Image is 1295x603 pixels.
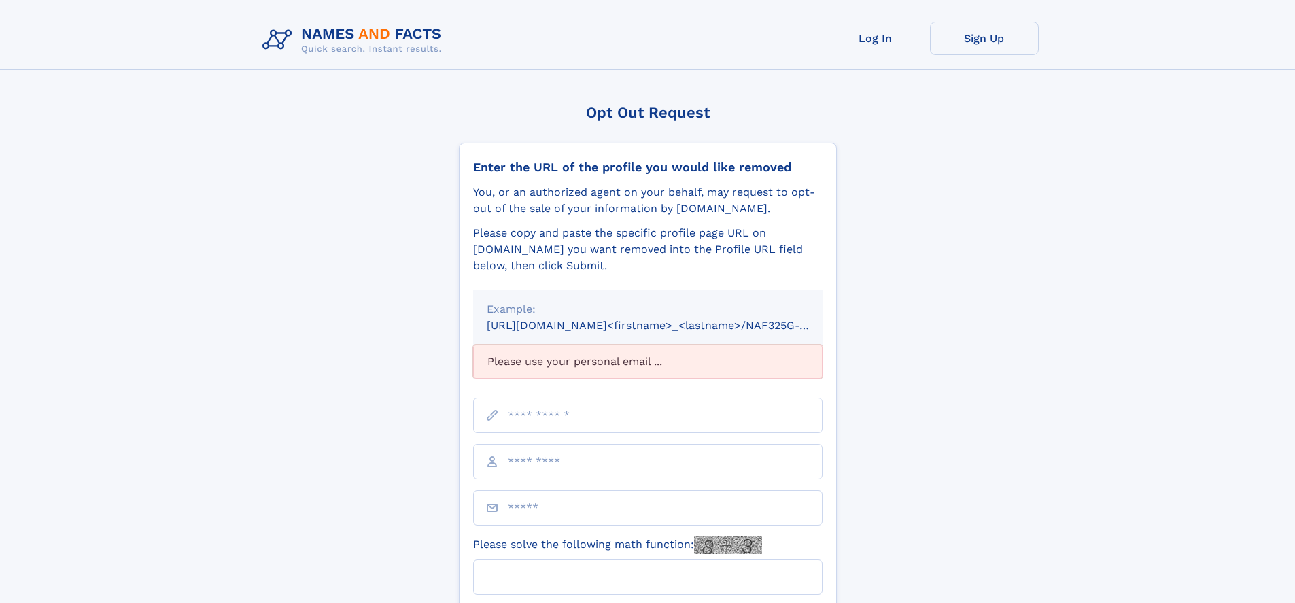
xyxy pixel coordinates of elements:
img: Logo Names and Facts [257,22,453,58]
a: Sign Up [930,22,1039,55]
a: Log In [821,22,930,55]
div: Please use your personal email ... [473,345,823,379]
div: You, or an authorized agent on your behalf, may request to opt-out of the sale of your informatio... [473,184,823,217]
small: [URL][DOMAIN_NAME]<firstname>_<lastname>/NAF325G-xxxxxxxx [487,319,848,332]
div: Please copy and paste the specific profile page URL on [DOMAIN_NAME] you want removed into the Pr... [473,225,823,274]
div: Enter the URL of the profile you would like removed [473,160,823,175]
label: Please solve the following math function: [473,536,762,554]
div: Example: [487,301,809,317]
div: Opt Out Request [459,104,837,121]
